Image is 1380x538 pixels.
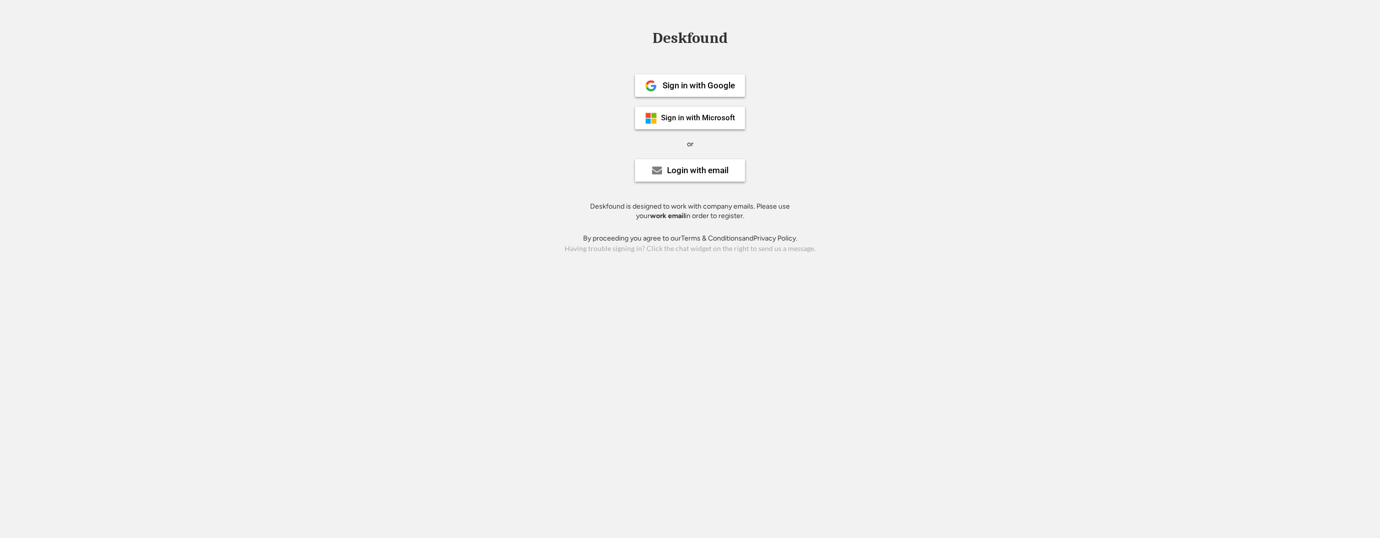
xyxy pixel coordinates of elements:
[753,234,797,243] a: Privacy Policy.
[578,202,802,221] div: Deskfound is designed to work with company emails. Please use your in order to register.
[648,30,732,46] div: Deskfound
[663,81,735,90] div: Sign in with Google
[681,234,742,243] a: Terms & Conditions
[687,139,693,149] div: or
[667,166,728,175] div: Login with email
[650,212,685,220] strong: work email
[661,114,735,122] div: Sign in with Microsoft
[645,112,657,124] img: ms-symbollockup_mssymbol_19.png
[583,234,797,244] div: By proceeding you agree to our and
[645,80,657,92] img: 1024px-Google__G__Logo.svg.png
